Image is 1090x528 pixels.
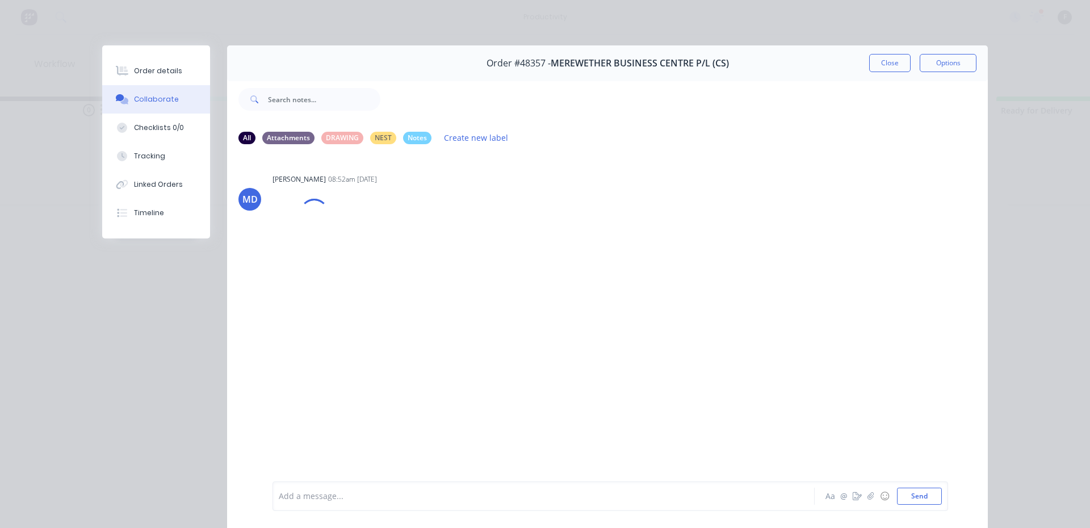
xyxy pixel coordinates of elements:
div: Linked Orders [134,179,183,190]
div: Collaborate [134,94,179,104]
button: Close [869,54,911,72]
div: Timeline [134,208,164,218]
button: Tracking [102,142,210,170]
button: @ [837,489,850,503]
div: Order details [134,66,182,76]
button: Aa [823,489,837,503]
span: MEREWETHER BUSINESS CENTRE P/L (CS) [551,58,729,69]
div: NEST [370,132,396,144]
div: All [238,132,255,144]
div: 08:52am [DATE] [328,174,377,185]
div: Checklists 0/0 [134,123,184,133]
div: Attachments [262,132,315,144]
div: Tracking [134,151,165,161]
button: Create new label [438,130,514,145]
input: Search notes... [268,88,380,111]
button: Linked Orders [102,170,210,199]
button: ☺ [878,489,891,503]
button: Timeline [102,199,210,227]
button: Checklists 0/0 [102,114,210,142]
button: Order details [102,57,210,85]
div: [PERSON_NAME] [272,174,326,185]
div: DRAWING [321,132,363,144]
div: MD [242,192,258,206]
button: Send [897,488,942,505]
div: Notes [403,132,431,144]
button: Collaborate [102,85,210,114]
span: Order #48357 - [487,58,551,69]
button: Options [920,54,976,72]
